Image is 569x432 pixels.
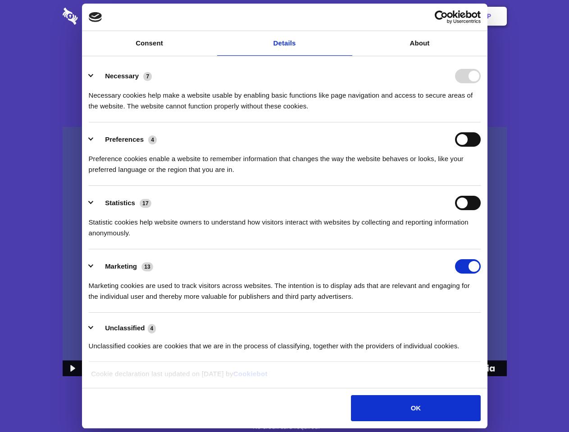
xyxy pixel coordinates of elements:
button: Play Video [63,360,81,376]
a: Usercentrics Cookiebot - opens in a new window [402,10,481,24]
button: Statistics (17) [89,196,157,210]
button: Necessary (7) [89,69,158,83]
img: logo [89,12,102,22]
img: logo-wordmark-white-trans-d4663122ce5f474addd5e946df7df03e33cb6a1c49d2221995e7729f52c070b2.svg [63,8,140,25]
div: Marketing cookies are used to track visitors across websites. The intention is to display ads tha... [89,274,481,302]
button: OK [351,395,480,421]
div: Preference cookies enable a website to remember information that changes the way the website beha... [89,147,481,175]
a: Cookiebot [233,370,268,378]
label: Statistics [105,199,135,207]
div: Cookie declaration last updated on [DATE] by [84,369,485,386]
label: Marketing [105,262,137,270]
iframe: Drift Widget Chat Controller [524,387,558,421]
div: Statistic cookies help website owners to understand how visitors interact with websites by collec... [89,210,481,238]
a: Details [217,31,352,56]
button: Unclassified (4) [89,323,162,334]
span: 13 [141,262,153,271]
label: Preferences [105,135,144,143]
span: 17 [140,199,151,208]
a: Contact [365,2,407,30]
label: Necessary [105,72,139,80]
a: Consent [82,31,217,56]
div: Unclassified cookies are cookies that we are in the process of classifying, together with the pro... [89,334,481,351]
button: Marketing (13) [89,259,159,274]
a: Pricing [264,2,304,30]
h4: Auto-redaction of sensitive data, encrypted data sharing and self-destructing private chats. Shar... [63,82,507,112]
span: 4 [148,324,156,333]
img: Sharesecret [63,127,507,377]
div: Necessary cookies help make a website usable by enabling basic functions like page navigation and... [89,83,481,112]
a: Login [409,2,448,30]
button: Preferences (4) [89,132,163,147]
span: 4 [148,135,157,144]
span: 7 [143,72,152,81]
h1: Eliminate Slack Data Loss. [63,40,507,73]
a: About [352,31,487,56]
